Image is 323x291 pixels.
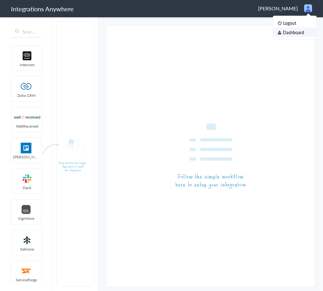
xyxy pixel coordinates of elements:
[12,185,42,190] span: Slack
[12,246,42,252] span: Setmore
[304,4,312,12] img: user.png
[11,277,41,283] span: ServiceForge
[258,5,298,12] span: [PERSON_NAME]
[11,154,41,160] span: [PERSON_NAME]
[13,266,40,276] img: serviceforge-icon.png
[13,81,40,92] img: zoho-logo.svg
[11,4,74,13] h1: Integrations Anywhere
[14,173,40,184] img: slack-logo.svg
[11,93,41,98] span: Zoho CRM
[14,112,40,123] img: wr-logo.svg
[12,124,42,129] span: WellReceived
[14,50,40,61] img: intercom-logo.svg
[273,28,316,37] li: Dashboard
[10,26,42,38] input: Search...
[14,235,40,246] img: setmoreNew.jpg
[13,204,40,215] img: signmore-logo.png
[273,18,316,28] li: Logout
[11,216,41,221] span: SignMore
[12,62,42,67] span: intercom
[175,124,246,189] img: instruction-workflow.png
[43,135,87,172] img: instruction-trigger.png
[13,143,40,153] img: trello.png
